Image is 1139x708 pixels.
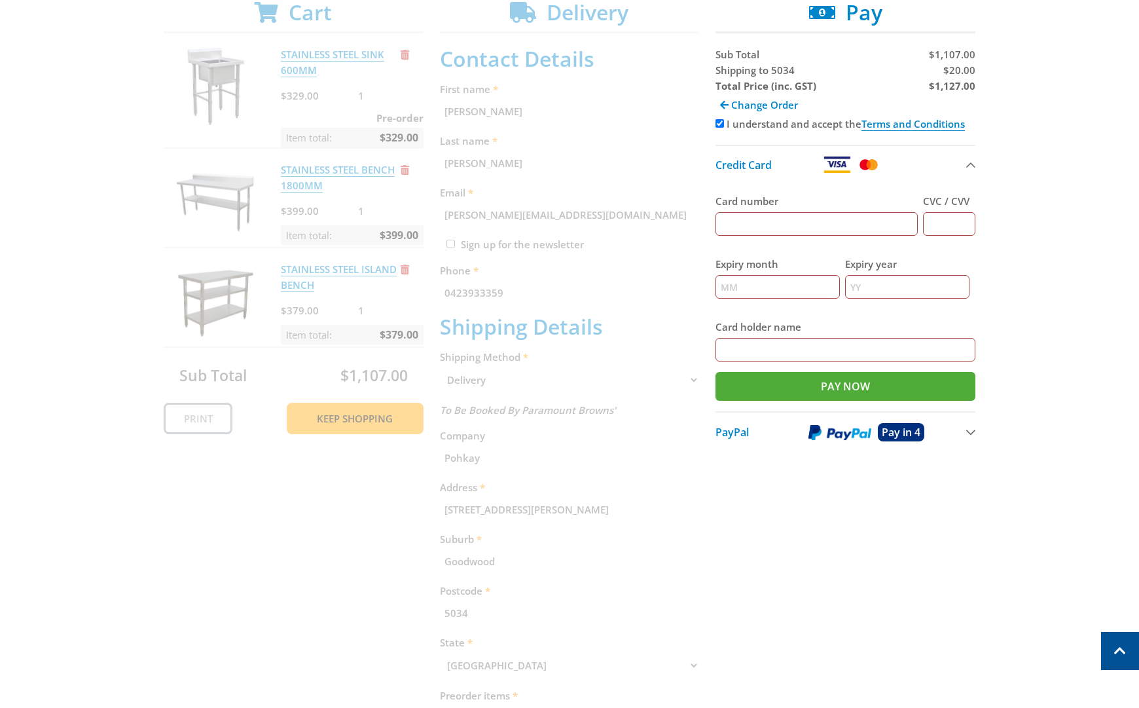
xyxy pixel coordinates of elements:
[923,193,975,209] label: CVC / CVV
[731,98,798,111] span: Change Order
[845,275,969,299] input: YY
[823,157,852,173] img: Visa
[715,158,772,172] span: Credit Card
[808,424,871,441] img: PayPal
[715,372,975,401] input: Pay Now
[943,64,975,77] span: $20.00
[727,117,965,131] label: I understand and accept the
[715,319,975,335] label: Card holder name
[857,157,880,173] img: Mastercard
[715,193,918,209] label: Card number
[929,48,975,61] span: $1,107.00
[715,256,840,272] label: Expiry month
[715,411,975,452] button: PayPal Pay in 4
[715,94,803,116] a: Change Order
[715,48,759,61] span: Sub Total
[882,425,920,439] span: Pay in 4
[715,275,840,299] input: MM
[861,117,965,131] a: Terms and Conditions
[715,64,795,77] span: Shipping to 5034
[715,145,975,183] button: Credit Card
[715,119,724,128] input: Please accept the terms and conditions.
[715,79,816,92] strong: Total Price (inc. GST)
[929,79,975,92] strong: $1,127.00
[845,256,969,272] label: Expiry year
[715,425,749,439] span: PayPal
